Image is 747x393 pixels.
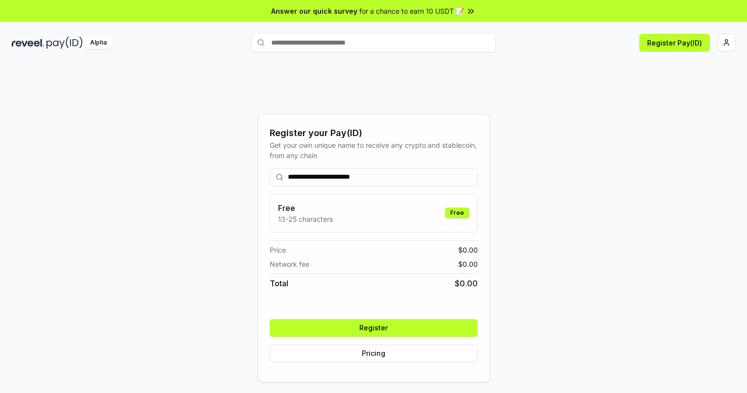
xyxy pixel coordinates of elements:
[270,126,478,140] div: Register your Pay(ID)
[12,37,45,49] img: reveel_dark
[271,6,357,16] span: Answer our quick survey
[270,345,478,362] button: Pricing
[458,245,478,255] span: $ 0.00
[639,34,710,51] button: Register Pay(ID)
[270,245,286,255] span: Price
[359,6,464,16] span: for a chance to earn 10 USDT 📝
[270,319,478,337] button: Register
[458,259,478,269] span: $ 0.00
[445,208,469,218] div: Free
[270,277,288,289] span: Total
[85,37,112,49] div: Alpha
[278,202,333,214] h3: Free
[455,277,478,289] span: $ 0.00
[270,259,309,269] span: Network fee
[278,214,333,224] p: 13-25 characters
[270,140,478,161] div: Get your own unique name to receive any crypto and stablecoin, from any chain
[47,37,83,49] img: pay_id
